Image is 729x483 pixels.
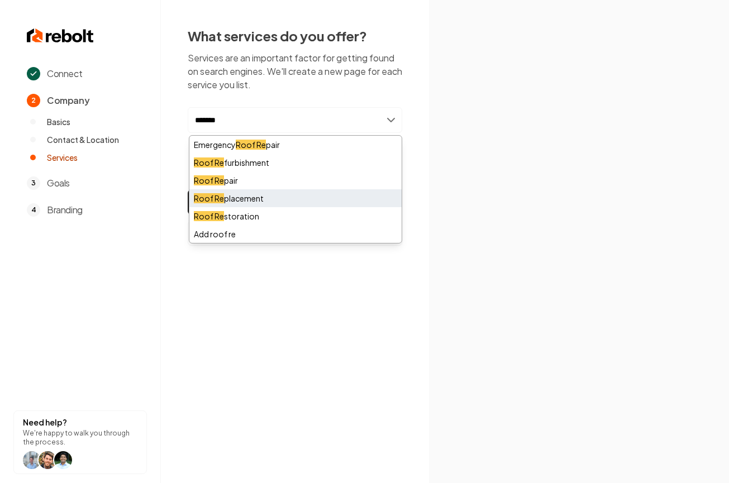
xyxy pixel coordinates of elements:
span: Services [47,152,78,163]
span: Basics [47,116,70,127]
span: Branding [47,203,83,217]
img: help icon Will [39,451,56,469]
img: Rebolt Logo [27,27,94,45]
div: Emergency pair [189,136,402,154]
span: 2 [27,94,40,107]
mark: Roof Re [236,140,266,150]
div: furbishment [189,154,402,171]
span: Goals [47,176,70,190]
button: Continue [188,190,402,214]
span: Contact & Location [47,134,119,145]
h2: What services do you offer? [188,27,402,45]
span: Company [47,94,89,107]
mark: Roof Re [194,157,224,168]
mark: Roof Re [194,175,224,185]
div: pair [189,171,402,189]
div: placement [189,189,402,207]
div: storation [189,207,402,225]
mark: Roof Re [194,211,224,221]
span: 3 [27,176,40,190]
strong: Need help? [23,417,67,427]
mark: Roof Re [194,193,224,203]
p: Services are an important factor for getting found on search engines. We'll create a new page for... [188,51,402,92]
img: help icon Will [23,451,41,469]
span: Connect [47,67,82,80]
span: 4 [27,203,40,217]
div: Add roof re [189,225,402,243]
button: Back [188,221,402,246]
img: help icon arwin [54,451,72,469]
p: We're happy to walk you through the process. [23,429,137,447]
button: Need help?We're happy to walk you through the process.help icon Willhelp icon Willhelp icon arwin [13,410,147,474]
